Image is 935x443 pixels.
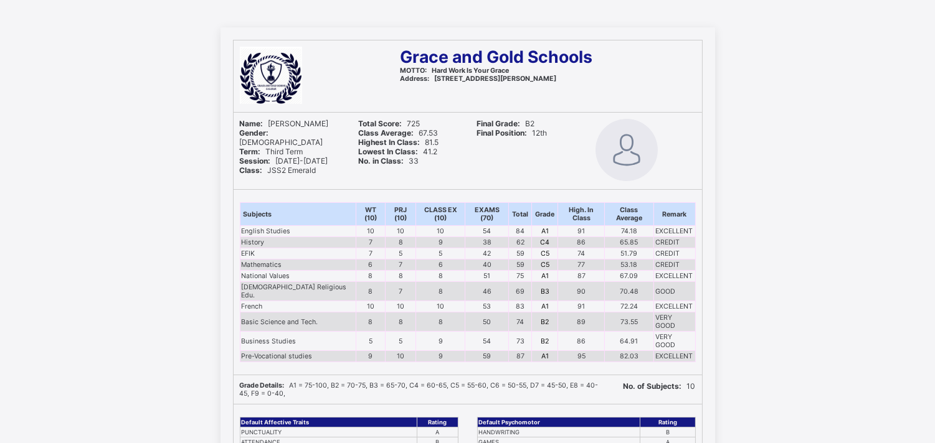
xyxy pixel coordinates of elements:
[532,282,558,301] td: B3
[640,427,695,437] td: B
[416,226,465,237] td: 10
[558,237,605,248] td: 86
[240,147,261,156] b: Term:
[532,301,558,312] td: A1
[653,226,695,237] td: EXCELLENT
[240,119,263,128] b: Name:
[356,226,386,237] td: 10
[356,282,386,301] td: 8
[465,259,509,271] td: 40
[240,332,356,351] td: Business Studies
[358,119,402,128] b: Total Score:
[416,301,465,312] td: 10
[240,166,316,175] span: JSS2 Emerald
[358,128,414,138] b: Class Average:
[477,128,528,138] b: Final Position:
[653,312,695,332] td: VERY GOOD
[240,381,285,389] b: Grade Details:
[416,237,465,248] td: 9
[532,203,558,226] th: Grade
[605,332,654,351] td: 64.91
[400,67,509,75] span: Hard Work Is Your Grace
[605,271,654,282] td: 67.09
[240,271,356,282] td: National Values
[400,75,429,83] b: Address:
[240,147,303,156] span: Third Term
[477,417,640,427] th: Default Psychomotor
[240,259,356,271] td: Mathematics
[240,156,271,166] b: Session:
[653,351,695,362] td: EXCELLENT
[558,259,605,271] td: 77
[558,282,605,301] td: 90
[386,226,416,237] td: 10
[465,312,509,332] td: 50
[358,147,437,156] span: 41.2
[558,226,605,237] td: 91
[653,271,695,282] td: EXCELLENT
[240,351,356,362] td: Pre-Vocational studies
[532,351,558,362] td: A1
[558,351,605,362] td: 95
[240,282,356,301] td: [DEMOGRAPHIC_DATA] Religious Edu.
[386,203,416,226] th: PRJ (10)
[416,203,465,226] th: CLASS EX (10)
[509,301,532,312] td: 83
[605,282,654,301] td: 70.48
[605,351,654,362] td: 82.03
[605,301,654,312] td: 72.24
[605,312,654,332] td: 73.55
[640,417,695,427] th: Rating
[240,312,356,332] td: Basic Science and Tech.
[532,237,558,248] td: C4
[356,351,386,362] td: 9
[477,128,548,138] span: 12th
[558,332,605,351] td: 86
[653,259,695,271] td: CREDIT
[624,381,696,391] span: 10
[240,301,356,312] td: French
[356,332,386,351] td: 5
[558,271,605,282] td: 87
[532,271,558,282] td: A1
[416,271,465,282] td: 8
[477,427,640,437] td: HANDWRITING
[558,203,605,226] th: High. In Class
[509,226,532,237] td: 84
[509,203,532,226] th: Total
[358,128,438,138] span: 67.53
[386,237,416,248] td: 8
[653,203,695,226] th: Remark
[558,248,605,259] td: 74
[356,248,386,259] td: 7
[465,237,509,248] td: 38
[624,381,682,391] b: No. of Subjects:
[416,248,465,259] td: 5
[416,312,465,332] td: 8
[532,226,558,237] td: A1
[356,237,386,248] td: 7
[605,237,654,248] td: 65.85
[653,301,695,312] td: EXCELLENT
[509,237,532,248] td: 62
[240,381,599,398] span: A1 = 75-100, B2 = 70-75, B3 = 65-70, C4 = 60-65, C5 = 55-60, C6 = 50-55, D7 = 45-50, E8 = 40-45, ...
[386,301,416,312] td: 10
[477,119,521,128] b: Final Grade:
[653,282,695,301] td: GOOD
[509,271,532,282] td: 75
[465,226,509,237] td: 54
[240,128,323,147] span: [DEMOGRAPHIC_DATA]
[358,156,404,166] b: No. in Class:
[240,156,328,166] span: [DATE]-[DATE]
[416,351,465,362] td: 9
[400,47,592,67] span: Grace and Gold Schools
[465,332,509,351] td: 54
[358,138,420,147] b: Highest In Class:
[240,427,417,437] td: PUNCTUALITY
[465,351,509,362] td: 59
[605,259,654,271] td: 53.18
[465,271,509,282] td: 51
[240,237,356,248] td: History
[465,301,509,312] td: 53
[240,166,263,175] b: Class:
